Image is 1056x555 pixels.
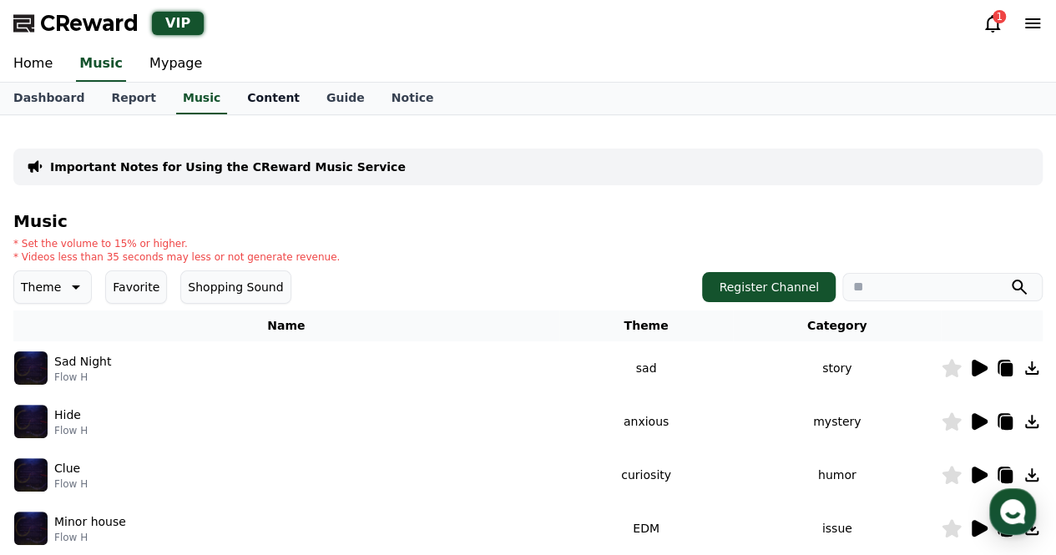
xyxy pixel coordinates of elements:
td: mystery [733,395,941,448]
td: story [733,341,941,395]
a: Music [76,47,126,82]
img: music [14,405,48,438]
a: Important Notes for Using the CReward Music Service [50,159,406,175]
a: Music [176,83,227,114]
td: issue [733,502,941,555]
p: * Videos less than 35 seconds may less or not generate revenue. [13,250,340,264]
th: Category [733,310,941,341]
p: Flow H [54,424,88,437]
a: Report [98,83,169,114]
a: Mypage [136,47,215,82]
img: music [14,458,48,492]
span: Home [43,441,72,455]
a: Content [234,83,313,114]
img: music [14,351,48,385]
img: music [14,512,48,545]
a: CReward [13,10,139,37]
p: Minor house [54,513,126,531]
div: 1 [993,10,1006,23]
p: Theme [21,275,61,299]
button: Register Channel [702,272,836,302]
span: CReward [40,10,139,37]
a: Notice [378,83,447,114]
a: 1 [983,13,1003,33]
p: Flow H [54,531,126,544]
td: anxious [559,395,734,448]
button: Theme [13,270,92,304]
p: Sad Night [54,353,111,371]
button: Shopping Sound [180,270,291,304]
th: Name [13,310,559,341]
td: curiosity [559,448,734,502]
a: Home [5,416,110,458]
a: Settings [215,416,321,458]
p: Flow H [54,371,111,384]
div: VIP [152,12,204,35]
span: Settings [247,441,288,455]
a: Guide [313,83,378,114]
p: Flow H [54,477,88,491]
p: Hide [54,406,81,424]
a: Messages [110,416,215,458]
button: Favorite [105,270,167,304]
p: Clue [54,460,80,477]
td: sad [559,341,734,395]
span: Messages [139,442,188,456]
p: * Set the volume to 15% or higher. [13,237,340,250]
h4: Music [13,212,1043,230]
td: EDM [559,502,734,555]
td: humor [733,448,941,502]
th: Theme [559,310,734,341]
